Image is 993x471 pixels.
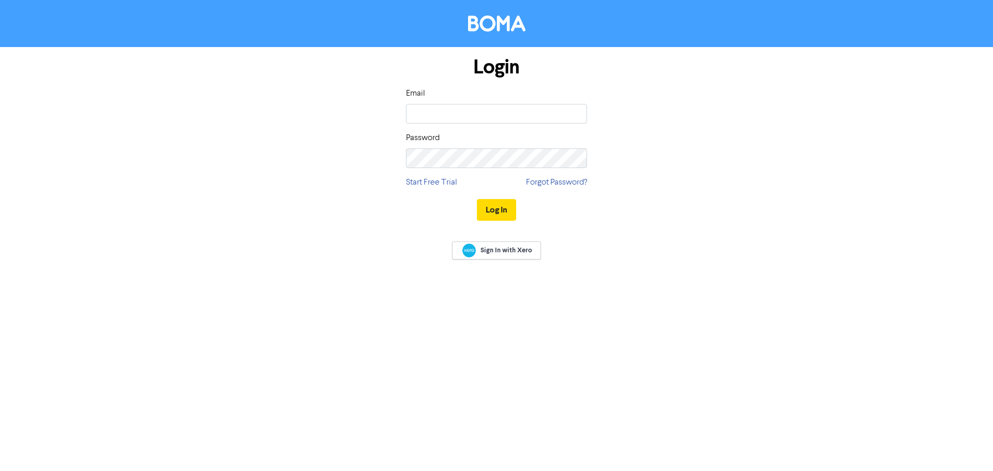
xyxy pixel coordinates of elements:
label: Password [406,132,440,144]
a: Forgot Password? [526,176,587,189]
button: Log In [477,199,516,221]
img: Xero logo [462,244,476,257]
img: BOMA Logo [468,16,525,32]
a: Sign In with Xero [452,241,541,260]
a: Start Free Trial [406,176,457,189]
span: Sign In with Xero [480,246,532,255]
label: Email [406,87,425,100]
h1: Login [406,55,587,79]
